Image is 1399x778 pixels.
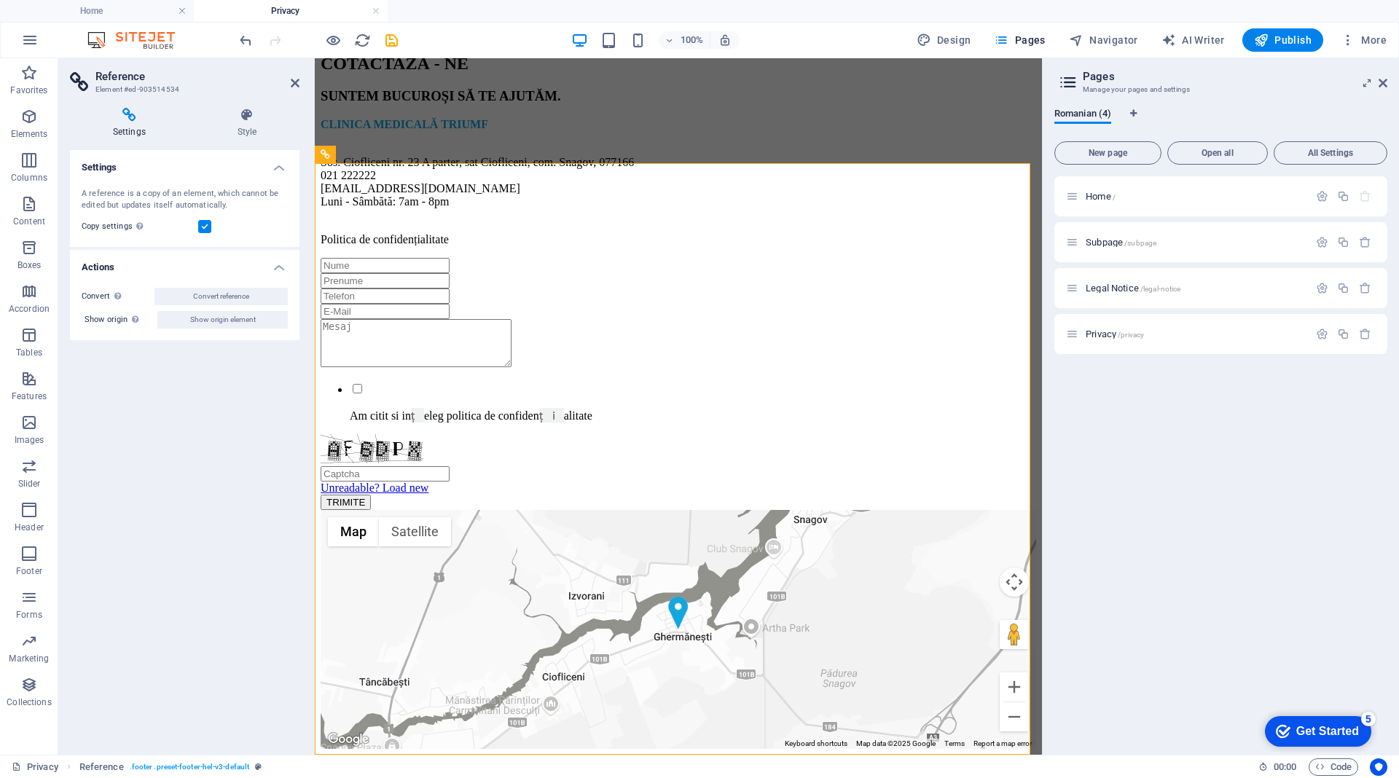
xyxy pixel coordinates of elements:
div: A reference is a copy of an element, which cannot be edited but updates itself automatically. [82,188,288,212]
label: Copy settings [82,218,198,235]
h3: Manage your pages and settings [1083,83,1358,96]
span: : [1284,761,1286,772]
span: Open all [1174,149,1261,157]
span: Click to select. Double-click to edit [79,758,124,776]
div: Remove [1359,328,1371,340]
p: Favorites [10,85,47,96]
span: Click to open page [1086,283,1180,294]
div: Subpage/subpage [1081,237,1309,247]
div: Design (Ctrl+Alt+Y) [911,28,977,52]
div: 5 [107,3,122,17]
a: Click to cancel selection. Double-click to open Pages [12,758,58,776]
div: Legal Notice/legal-notice [1081,283,1309,293]
p: Footer [16,565,42,577]
div: Duplicate [1337,190,1349,203]
button: Usercentrics [1370,758,1387,776]
div: Remove [1359,236,1371,248]
button: Design [911,28,977,52]
div: Language Tabs [1054,108,1387,135]
input: Prenume [6,215,135,230]
div: Get Started 5 items remaining, 0% complete [11,7,117,38]
button: Navigator [1063,28,1144,52]
h4: Privacy [194,3,388,19]
span: All Settings [1280,149,1381,157]
div: Duplicate [1337,282,1349,294]
div: Home/ [1081,192,1309,201]
span: / [1113,193,1116,201]
p: Features [12,390,47,402]
span: Click to open page [1086,329,1144,339]
button: AI Writer [1156,28,1231,52]
p: Header [15,522,44,533]
h2: Pages [1083,70,1387,83]
button: Publish [1242,28,1323,52]
span: /privacy [1118,331,1144,339]
input: Nume [6,200,135,215]
div: Privacy/privacy [1081,329,1309,339]
i: On resize automatically adjust zoom level to fit chosen device. [718,34,732,47]
span: Convert reference [193,288,249,305]
button: More [1335,28,1392,52]
input: Telefon [6,230,135,245]
h4: Style [195,108,299,138]
button: All Settings [1274,141,1387,165]
button: reload [353,31,371,49]
span: More [1341,33,1387,47]
button: Show origin element [157,311,288,329]
button: save [383,31,400,49]
input: E-Mail [6,245,135,261]
button: Code [1309,758,1358,776]
h4: Settings [70,108,195,138]
button: undo [237,31,254,49]
p: Columns [11,172,47,184]
h4: Settings [70,150,299,176]
span: Navigator [1069,33,1138,47]
button: Open all [1167,141,1268,165]
i: Undo: Change text (Ctrl+Z) [238,32,254,49]
span: Design [917,33,971,47]
p: Tables [16,347,42,358]
input: Captcha [6,408,135,423]
span: Pages [994,33,1045,47]
div: Settings [1316,236,1328,248]
h2: Reference [95,70,299,83]
p: Forms [16,609,42,621]
p: Elements [11,128,48,140]
h4: Actions [70,250,299,276]
span: Click to open page [1086,191,1116,202]
h6: 100% [681,31,704,49]
span: 00 00 [1274,758,1296,776]
p: Collections [7,696,51,708]
p: Marketing [9,653,49,664]
div: Get Started [42,16,105,29]
h3: Element #ed-903514534 [95,83,270,96]
i: Reload page [354,32,371,49]
div: Settings [1316,190,1328,203]
p: Content [13,216,45,227]
div: Settings [1316,282,1328,294]
div: The startpage cannot be deleted [1359,190,1371,203]
img: Editor Logo [84,31,193,49]
label: Convert [82,288,154,305]
span: Click to open page [1086,237,1156,248]
span: . footer .preset-footer-hel-v3-default [130,758,249,776]
div: Remove [1359,282,1371,294]
i: Save (Ctrl+S) [383,32,400,49]
p: Boxes [17,259,42,271]
i: This element is a customizable preset [255,763,262,771]
p: Accordion [9,303,50,315]
span: New page [1061,149,1155,157]
button: New page [1054,141,1161,165]
span: /subpage [1124,239,1156,247]
span: Code [1315,758,1352,776]
nav: breadcrumb [79,758,262,776]
h6: Session time [1258,758,1297,776]
button: Click here to leave preview mode and continue editing [324,31,342,49]
button: Pages [988,28,1051,52]
span: /legal-notice [1140,285,1181,293]
label: Show origin [85,311,157,329]
span: Publish [1254,33,1312,47]
span: Show origin element [190,311,256,329]
p: Slider [18,478,41,490]
p: Images [15,434,44,446]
